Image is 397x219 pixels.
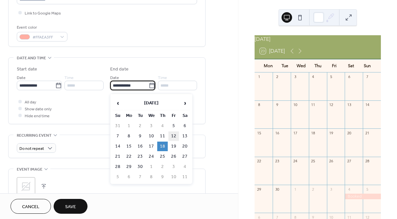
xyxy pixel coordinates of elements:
[157,142,168,151] td: 18
[275,159,280,164] div: 23
[124,142,134,151] td: 15
[257,102,261,107] div: 8
[329,159,334,164] div: 26
[157,162,168,172] td: 2
[25,113,50,120] span: Hide end time
[293,74,298,79] div: 3
[135,111,145,121] th: Tu
[311,74,316,79] div: 4
[311,159,316,164] div: 25
[17,166,42,173] span: Event image
[146,121,157,131] td: 3
[112,111,123,121] th: Su
[257,187,261,192] div: 29
[365,102,370,107] div: 14
[112,131,123,141] td: 7
[326,59,342,72] div: Fri
[347,74,352,79] div: 6
[146,152,157,161] td: 24
[17,55,46,62] span: Date and time
[25,106,52,113] span: Show date only
[112,172,123,182] td: 5
[180,131,190,141] td: 13
[124,162,134,172] td: 29
[275,187,280,192] div: 30
[17,132,52,139] span: Recurring event
[260,59,276,72] div: Mon
[275,130,280,135] div: 16
[22,204,39,210] span: Cancel
[11,199,51,214] button: Cancel
[25,99,36,106] span: All day
[180,172,190,182] td: 11
[157,172,168,182] td: 9
[112,142,123,151] td: 14
[329,74,334,79] div: 5
[275,102,280,107] div: 9
[180,162,190,172] td: 4
[347,102,352,107] div: 13
[157,131,168,141] td: 11
[359,59,376,72] div: Sun
[25,10,61,17] span: Link to Google Maps
[342,59,359,72] div: Sat
[310,59,326,72] div: Thu
[168,142,179,151] td: 19
[293,187,298,192] div: 1
[112,152,123,161] td: 21
[54,199,87,214] button: Save
[135,131,145,141] td: 9
[168,152,179,161] td: 26
[180,96,190,110] span: ›
[110,74,119,81] span: Date
[257,159,261,164] div: 22
[124,172,134,182] td: 6
[146,111,157,121] th: We
[135,121,145,131] td: 2
[168,162,179,172] td: 3
[293,130,298,135] div: 17
[180,111,190,121] th: Sa
[365,74,370,79] div: 7
[276,59,293,72] div: Tue
[329,130,334,135] div: 19
[180,142,190,151] td: 20
[311,102,316,107] div: 11
[347,187,352,192] div: 4
[113,96,123,110] span: ‹
[168,121,179,131] td: 5
[135,162,145,172] td: 30
[157,121,168,131] td: 4
[347,130,352,135] div: 20
[146,172,157,182] td: 8
[146,131,157,141] td: 10
[365,159,370,164] div: 28
[110,66,129,73] div: End date
[65,204,76,210] span: Save
[365,187,370,192] div: 5
[345,194,381,199] div: Booked
[135,152,145,161] td: 23
[293,59,310,72] div: Wed
[180,121,190,131] td: 6
[17,74,26,81] span: Date
[311,187,316,192] div: 2
[168,111,179,121] th: Fr
[17,66,37,73] div: Start date
[33,34,57,41] span: #FFAEA3FF
[329,102,334,107] div: 12
[19,145,44,152] span: Do not repeat
[168,172,179,182] td: 10
[257,130,261,135] div: 15
[157,152,168,161] td: 25
[275,74,280,79] div: 2
[64,74,74,81] span: Time
[311,130,316,135] div: 18
[258,46,287,56] button: 23[DATE]
[347,159,352,164] div: 27
[124,131,134,141] td: 8
[124,152,134,161] td: 22
[293,159,298,164] div: 24
[257,74,261,79] div: 1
